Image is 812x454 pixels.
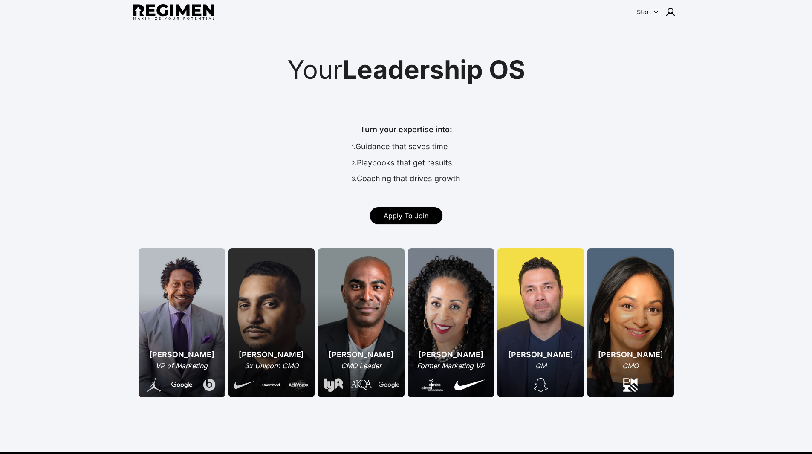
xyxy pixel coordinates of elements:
[637,8,651,16] div: Start
[352,124,460,141] div: Turn your expertise into:
[416,349,485,361] div: [PERSON_NAME]
[352,144,355,150] span: 1.
[144,349,220,361] div: [PERSON_NAME]
[370,207,442,224] a: Apply To Join
[323,349,399,361] div: [PERSON_NAME]
[598,361,663,371] div: CMO
[352,173,460,188] div: Coaching that drives growth
[635,5,660,19] button: Start
[234,361,309,371] div: 3x Unicorn CMO
[598,349,663,361] div: [PERSON_NAME]
[352,141,460,156] div: Guidance that saves time
[323,361,399,371] div: CMO Leader
[508,349,573,361] div: [PERSON_NAME]
[665,7,676,17] img: user icon
[142,57,670,82] div: Your
[144,361,220,371] div: VP of Marketing
[234,349,309,361] div: [PERSON_NAME]
[133,4,214,20] img: Regimen logo
[384,211,428,220] span: Apply To Join
[352,160,357,166] span: 2.
[352,157,460,173] div: Playbooks that get results
[508,361,573,371] div: GM
[352,176,357,182] span: 3.
[343,54,525,85] span: Leadership OS
[416,361,485,371] div: Former Marketing VP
